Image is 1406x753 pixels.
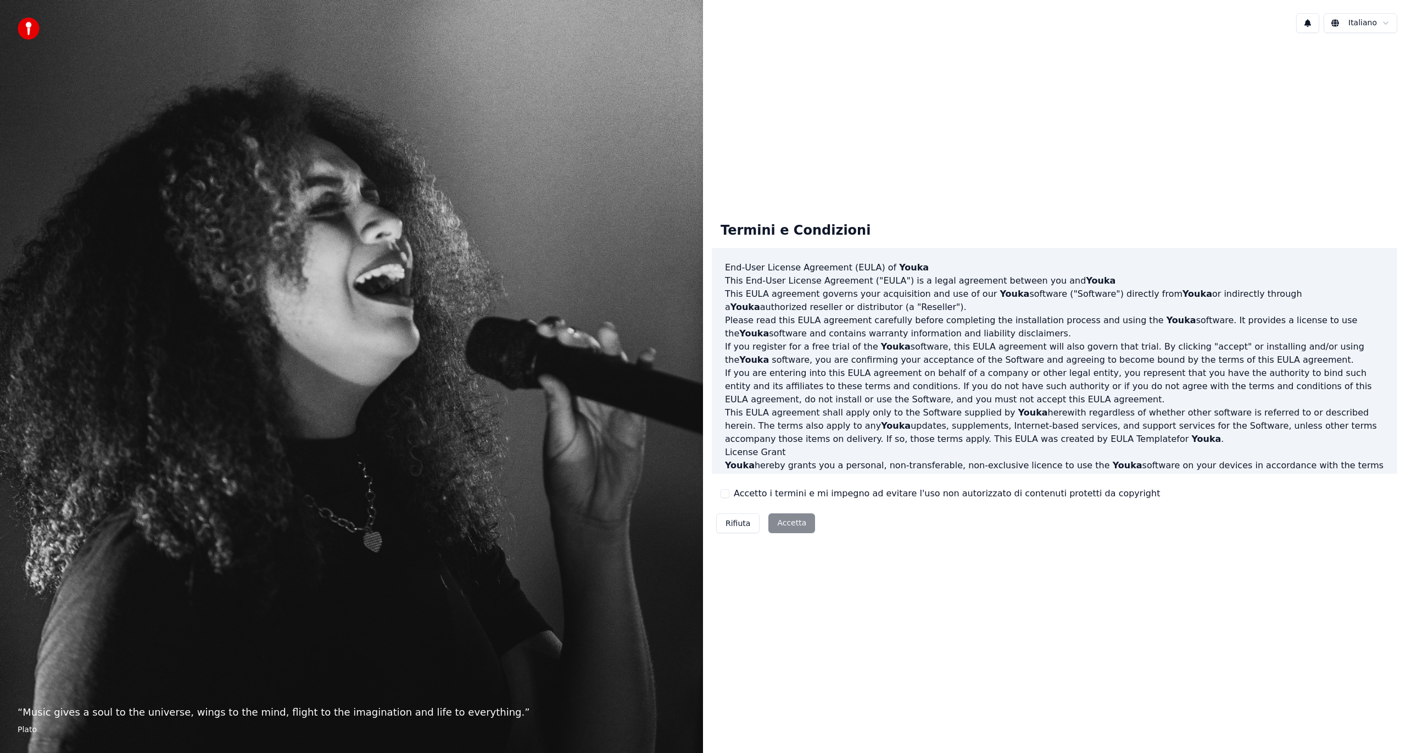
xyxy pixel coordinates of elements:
p: “ Music gives a soul to the universe, wings to the mind, flight to the imagination and life to ev... [18,705,685,720]
span: Youka [881,420,911,431]
span: Youka [730,302,760,312]
button: Rifiuta [716,513,760,533]
footer: Plato [18,724,685,735]
span: Youka [725,460,755,470]
h3: License Grant [725,446,1384,459]
span: Youka [1086,275,1115,286]
p: This End-User License Agreement ("EULA") is a legal agreement between you and [725,274,1384,287]
label: Accetto i termini e mi impegno ad evitare l'uso non autorizzato di contenuti protetti da copyright [734,487,1160,500]
span: Youka [739,328,769,339]
p: This EULA agreement shall apply only to the Software supplied by herewith regardless of whether o... [725,406,1384,446]
img: youka [18,18,40,40]
span: Youka [1113,460,1142,470]
span: Youka [1182,289,1212,299]
div: Termini e Condizioni [712,213,879,248]
span: Youka [1191,434,1221,444]
h3: End-User License Agreement (EULA) of [725,261,1384,274]
p: If you are entering into this EULA agreement on behalf of a company or other legal entity, you re... [725,367,1384,406]
a: EULA Template [1111,434,1176,444]
span: Youka [899,262,929,273]
p: This EULA agreement governs your acquisition and use of our software ("Software") directly from o... [725,287,1384,314]
span: Youka [881,341,911,352]
span: Youka [1167,315,1196,325]
p: If you register for a free trial of the software, this EULA agreement will also govern that trial... [725,340,1384,367]
span: Youka [739,355,769,365]
p: Please read this EULA agreement carefully before completing the installation process and using th... [725,314,1384,340]
span: Youka [1000,289,1029,299]
p: hereby grants you a personal, non-transferable, non-exclusive licence to use the software on your... [725,459,1384,485]
span: Youka [1018,407,1048,418]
